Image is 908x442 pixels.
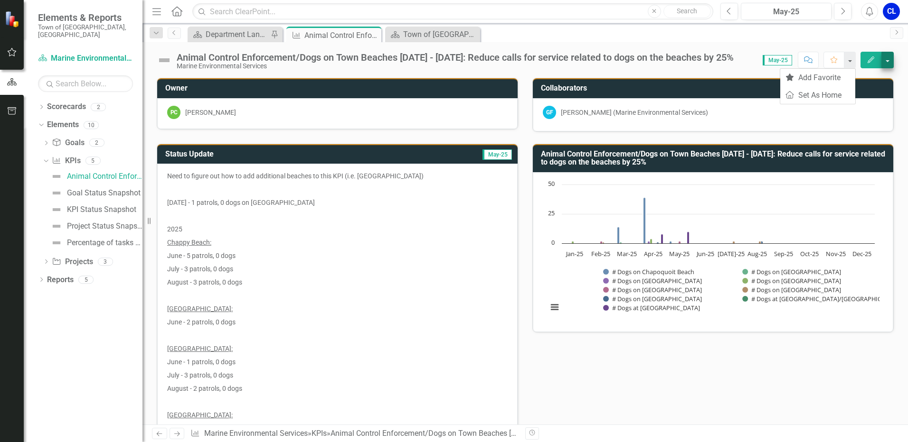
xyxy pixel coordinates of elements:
p: June - 2 patrols, 0 dogs [167,315,508,329]
div: GF [543,106,556,119]
div: Animal Control Enforcement/Dogs on Town Beaches [DATE] - [DATE]: Reduce calls for service related... [331,429,773,438]
a: Project Status Snapshot [48,219,142,234]
text: Sep-25 [774,249,793,258]
div: 5 [78,276,94,284]
div: Animal Control Enforcement/Dogs on Town Beaches [DATE] - [DATE]: Reduce calls for service related... [177,52,734,63]
path: Jul-25, 2. # Dogs on Surf Drive Beach. [733,241,735,243]
text: Nov-25 [826,249,846,258]
img: Not Defined [51,187,62,199]
p: August - 2 patrols, 0 dogs [167,382,508,395]
input: Search ClearPoint... [192,3,713,20]
path: Jan-25, 2. # Dogs on Bristol Beach. [572,241,574,243]
button: Show # Dogs at Quisset Harbor Beach/The Knob [742,295,871,303]
text: Feb-25 [591,249,610,258]
u: [GEOGRAPHIC_DATA]: [167,411,233,419]
text: [DATE]-25 [718,249,745,258]
text: Jun-25 [696,249,714,258]
div: PC [167,106,180,119]
text: Dec-25 [852,249,871,258]
a: Reports [47,275,74,285]
div: KPI Status Snapshot [67,205,136,214]
p: 2025 [167,222,508,236]
p: [DATE] - 1 patrols, 0 dogs on [GEOGRAPHIC_DATA] [167,196,508,209]
h3: Animal Control Enforcement/Dogs on Town Beaches [DATE] - [DATE]: Reduce calls for service related... [541,150,889,166]
p: June - 1 patrols, 0 dogs [167,355,508,368]
button: Show # Dogs on Falmouth Heights Beach [603,276,711,285]
a: KPIs [52,156,80,166]
a: Goal Status Snapshot [48,185,141,201]
text: May-25 [669,249,690,258]
a: Department Landing Page [190,28,268,40]
div: Department Landing Page [206,28,268,40]
path: May-25, 2. # Dogs on Chapoquoit Beach. [670,241,672,243]
a: Animal Control Enforcement/Dogs on Town Beaches [DATE] - [DATE]: Reduce calls for service related... [48,169,142,184]
p: August - 3 patrols, 0 dogs [167,276,508,289]
p: June - 2 patrols, 0 dogs [167,422,508,435]
span: May-25 [482,149,512,160]
path: Feb-25, 1. # Dogs on Surf Drive Beach. [602,242,605,243]
a: KPI Status Snapshot [48,202,136,217]
div: Project Status Snapshot [67,222,142,230]
button: CL [883,3,900,20]
a: KPIs [312,429,327,438]
div: 3 [98,258,113,266]
div: » » [190,428,518,439]
p: July - 3 patrols, 0 dogs [167,368,508,382]
span: Elements & Reports [38,12,133,23]
button: Search [663,5,711,18]
a: Goals [52,138,84,148]
path: Aug-25, 2. # Dogs on Surf Drive Beach. [759,241,761,243]
text: Apr-25 [644,249,662,258]
path: Feb-25, 2. # Dogs on Menauhant Beach. [600,241,603,243]
path: Apr-25, 1. # Dogs on Old Silver Beach. [657,242,659,243]
svg: Interactive chart [543,180,880,322]
p: Need to figure out how to add additional beaches to this KPI (i.e. [GEOGRAPHIC_DATA]) [167,171,508,183]
a: Marine Environmental Services [38,53,133,64]
path: Apr-25, 2. # Dogs on Falmouth Heights Beach. [648,241,650,243]
button: Show # Dogs on Old Silver Beach [603,295,688,303]
h3: Owner [165,84,513,92]
img: ClearPoint Strategy [5,10,21,27]
button: Show # Dogs on Menauhant Beach [603,285,694,294]
button: Show # Dogs at Long Pond [603,304,671,312]
path: Apr-25, 8. # Dogs at Long Pond. [661,234,663,243]
text: 25 [548,209,555,217]
path: May-25, 10. # Dogs at Long Pond. [687,231,690,243]
u: Chappy Beach: [167,239,211,246]
path: Mar-25, 1. # Dogs on Black Beach. [620,242,622,243]
path: Apr-25, 39. # Dogs on Chapoquoit Beach. [643,197,646,243]
div: 5 [85,157,101,165]
span: May-25 [763,55,792,65]
path: Apr-25, 4. # Dogs on Bristol Beach. [650,239,653,243]
img: Not Defined [51,221,62,232]
img: Not Defined [157,53,172,68]
small: Town of [GEOGRAPHIC_DATA], [GEOGRAPHIC_DATA] [38,23,133,39]
a: Add Favorite [780,69,855,86]
h3: Status Update [165,150,379,158]
path: Aug-25, 2. # Dogs on Old Silver Beach. [761,241,763,243]
div: [PERSON_NAME] (Marine Environmental Services) [561,108,708,117]
div: 2 [91,103,106,111]
path: Mar-25, 14. # Dogs on Chapoquoit Beach. [617,227,620,243]
text: 0 [551,238,555,247]
text: Oct-25 [800,249,819,258]
button: Show # Dogs on Bristol Beach [742,276,819,285]
div: May-25 [744,6,828,18]
a: Elements [47,120,79,130]
a: Marine Environmental Services [204,429,308,438]
a: Percentage of tasks completed [48,235,142,250]
path: May-25, 2. # Dogs on Menauhant Beach. [679,241,681,243]
img: Not Defined [51,237,62,249]
div: Chart. Highcharts interactive chart. [543,180,883,322]
div: Percentage of tasks completed [67,239,142,247]
img: Not Defined [51,171,62,182]
img: Not Defined [51,204,62,215]
p: July - 3 patrols, 0 dogs [167,262,508,276]
div: Animal Control Enforcement/Dogs on Town Beaches [DATE] - [DATE]: Reduce calls for service related... [67,172,142,181]
button: Show # Dogs on Black Beach [742,267,815,276]
div: Goal Status Snapshot [67,189,141,197]
a: Set As Home [780,86,855,104]
button: Show # Dogs on Surf Drive Beach [742,285,829,294]
text: Jan-25 [565,249,583,258]
button: View chart menu, Chart [548,301,561,314]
